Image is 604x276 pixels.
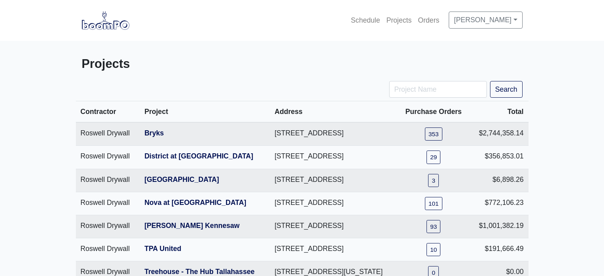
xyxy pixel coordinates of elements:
[76,192,140,215] td: Roswell Drywall
[82,57,296,71] h3: Projects
[428,174,439,187] a: 3
[145,129,164,137] a: Bryks
[398,101,469,123] th: Purchase Orders
[82,11,129,29] img: boomPO
[348,12,383,29] a: Schedule
[426,243,440,256] a: 10
[469,169,529,192] td: $6,898.26
[270,122,398,146] td: [STREET_ADDRESS]
[76,215,140,238] td: Roswell Drywall
[469,192,529,215] td: $772,106.23
[415,12,443,29] a: Orders
[449,12,522,28] a: [PERSON_NAME]
[389,81,487,98] input: Project Name
[270,169,398,192] td: [STREET_ADDRESS]
[145,222,240,230] a: [PERSON_NAME] Kennesaw
[425,127,442,141] a: 353
[76,101,140,123] th: Contractor
[76,238,140,261] td: Roswell Drywall
[490,81,523,98] button: Search
[76,122,140,146] td: Roswell Drywall
[145,152,253,160] a: District at [GEOGRAPHIC_DATA]
[469,146,529,169] td: $356,853.01
[145,176,219,183] a: [GEOGRAPHIC_DATA]
[145,268,255,276] a: Treehouse - The Hub Tallahassee
[140,101,270,123] th: Project
[145,245,181,253] a: TPA United
[270,146,398,169] td: [STREET_ADDRESS]
[270,238,398,261] td: [STREET_ADDRESS]
[469,122,529,146] td: $2,744,358.14
[76,146,140,169] td: Roswell Drywall
[270,101,398,123] th: Address
[145,199,246,207] a: Nova at [GEOGRAPHIC_DATA]
[469,238,529,261] td: $191,666.49
[426,220,440,233] a: 93
[270,215,398,238] td: [STREET_ADDRESS]
[469,215,529,238] td: $1,001,382.19
[469,101,529,123] th: Total
[425,197,442,210] a: 101
[383,12,415,29] a: Projects
[76,169,140,192] td: Roswell Drywall
[426,151,440,164] a: 29
[270,192,398,215] td: [STREET_ADDRESS]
